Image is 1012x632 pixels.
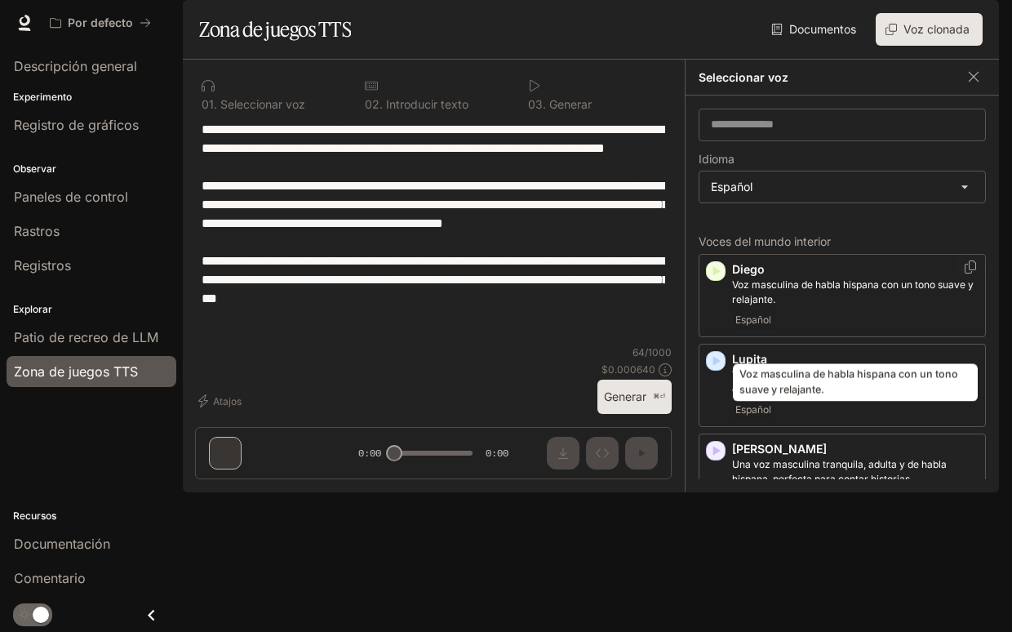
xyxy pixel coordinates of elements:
font: Español [735,314,771,326]
font: 0 [528,97,535,111]
font: Voces del mundo interior [699,234,831,248]
font: Documentos [789,22,856,36]
button: Generar⌘⏎ [597,380,672,413]
font: Una voz masculina tranquila, adulta y de habla hispana, perfecta para contar historias. [732,458,947,485]
font: 0 [365,97,372,111]
font: Atajos [213,395,242,407]
button: Todos los espacios de trabajo [42,7,158,39]
font: Seleccionar voz [220,97,305,111]
font: Voz clonada [903,22,970,36]
font: Por defecto [68,16,133,29]
font: ⌘⏎ [653,393,665,400]
font: . [214,97,217,111]
div: Español [699,171,985,203]
font: 2 [372,97,379,111]
font: Generar [604,389,646,403]
font: [PERSON_NAME] [732,442,827,456]
font: 0 [202,97,209,111]
font: Introducir texto [386,97,468,111]
font: Voz masculina de habla hispana con un tono suave y relajante. [739,368,958,396]
font: Voz masculina de habla hispana con un tono suave y relajante. [732,278,974,305]
font: . [379,97,383,111]
a: Documentos [768,13,863,46]
button: Atajos [195,388,248,414]
p: Voz masculina de habla hispana con un tono suave y relajante. [732,278,979,307]
font: Zona de juegos TTS [199,17,351,42]
font: Idioma [699,152,735,166]
font: 3 [535,97,543,111]
font: . [543,97,546,111]
font: Diego [732,262,765,276]
font: 1 [209,97,214,111]
p: Una voz masculina tranquila, adulta y de habla hispana, perfecta para contar historias. [732,457,979,487]
button: Voz clonada [876,13,983,46]
font: Español [711,180,752,194]
button: Copiar ID de voz [962,260,979,274]
font: Generar [549,97,592,111]
font: Español [735,403,771,416]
